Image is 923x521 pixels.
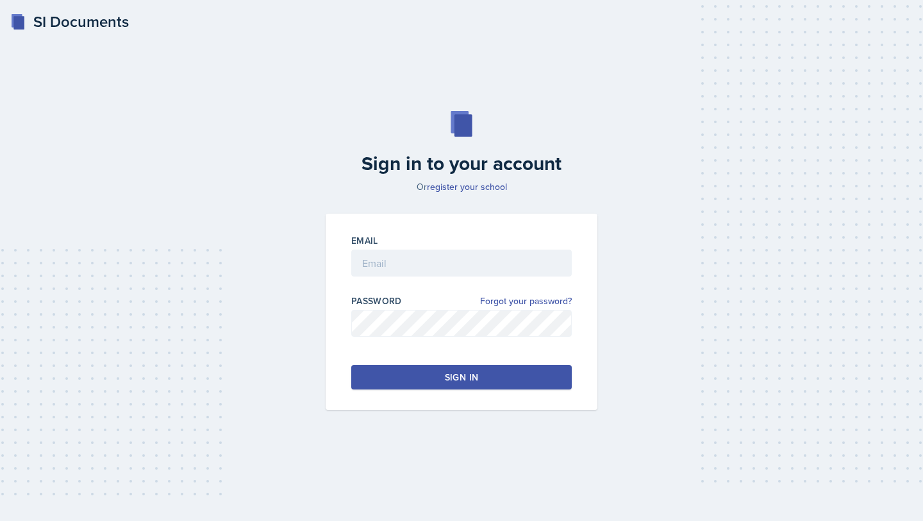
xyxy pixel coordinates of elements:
a: SI Documents [10,10,129,33]
a: Forgot your password? [480,295,572,308]
a: register your school [427,180,507,193]
div: Sign in [445,371,478,384]
h2: Sign in to your account [318,152,605,175]
label: Email [351,234,378,247]
button: Sign in [351,365,572,389]
input: Email [351,250,572,277]
label: Password [351,295,402,307]
p: Or [318,180,605,193]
